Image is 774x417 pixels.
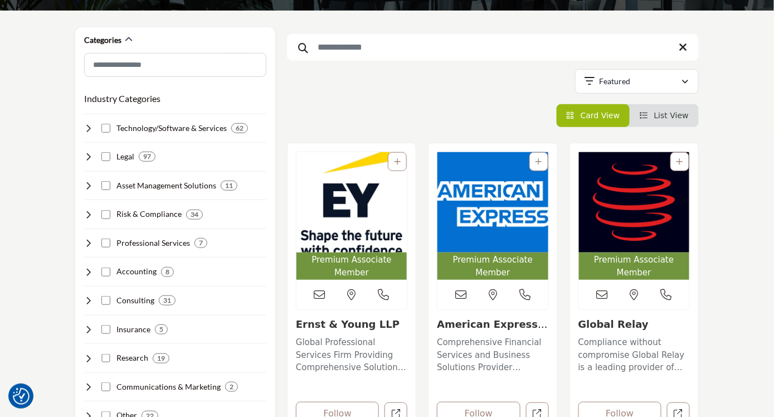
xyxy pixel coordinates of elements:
[221,181,237,191] div: 11 Results For Asset Management Solutions
[231,123,248,133] div: 62 Results For Technology/Software & Services
[153,353,169,363] div: 19 Results For Research
[84,92,160,105] button: Industry Categories
[159,295,176,306] div: 31 Results For Consulting
[581,111,620,120] span: Card View
[440,254,546,279] span: Premium Associate Member
[191,211,198,219] b: 34
[296,333,407,374] a: Global Professional Services Firm Providing Comprehensive Solutions for Financial Institutions Fr...
[101,325,110,334] input: Select Insurance checkbox
[236,124,244,132] b: 62
[557,104,630,127] li: Card View
[116,237,190,249] h4: Professional Services: Delivering staffing, training, and outsourcing services to support securit...
[116,123,227,134] h4: Technology/Software & Services: Developing and implementing technology solutions to support secur...
[437,318,548,331] h3: American Express Company
[194,238,207,248] div: 7 Results For Professional Services
[296,152,407,253] img: Ernst & Young LLP
[437,333,548,374] a: Comprehensive Financial Services and Business Solutions Provider American Express offers world-cl...
[116,266,157,277] h4: Accounting: Providing financial reporting, auditing, tax, and advisory services to securities ind...
[165,268,169,276] b: 8
[579,152,689,280] a: Open Listing in new tab
[296,336,407,374] p: Global Professional Services Firm Providing Comprehensive Solutions for Financial Institutions Fr...
[394,157,401,166] a: Add To List
[296,318,400,330] a: Ernst & Young LLP
[116,151,134,162] h4: Legal: Providing legal advice, compliance support, and litigation services to securities industry...
[159,326,163,333] b: 5
[296,318,407,331] h3: Ernst & Young LLP
[296,152,407,280] a: Open Listing in new tab
[225,182,233,190] b: 11
[437,318,548,342] a: American Express Com...
[101,296,110,305] input: Select Consulting checkbox
[230,383,233,391] b: 2
[225,382,238,392] div: 2 Results For Communications & Marketing
[567,111,620,120] a: View Card
[578,318,690,331] h3: Global Relay
[84,53,266,77] input: Search Category
[640,111,689,120] a: View List
[101,354,110,363] input: Select Research checkbox
[101,210,110,219] input: Select Risk & Compliance checkbox
[199,239,203,247] b: 7
[600,76,631,87] p: Featured
[116,352,148,363] h4: Research: Conducting market, financial, economic, and industry research for securities industry p...
[437,336,548,374] p: Comprehensive Financial Services and Business Solutions Provider American Express offers world-cl...
[579,152,689,253] img: Global Relay
[536,157,542,166] a: Add To List
[155,324,168,334] div: 5 Results For Insurance
[287,34,699,61] input: Search Keyword
[161,267,174,277] div: 8 Results For Accounting
[575,69,699,94] button: Featured
[186,210,203,220] div: 34 Results For Risk & Compliance
[116,324,150,335] h4: Insurance: Offering insurance solutions to protect securities industry firms from various risks.
[116,381,221,392] h4: Communications & Marketing: Delivering marketing, public relations, and investor relations servic...
[101,152,110,161] input: Select Legal checkbox
[578,318,649,330] a: Global Relay
[13,388,30,405] button: Consent Preferences
[157,355,165,362] b: 19
[654,111,689,120] span: List View
[84,35,121,46] h2: Categories
[116,295,154,306] h4: Consulting: Providing strategic, operational, and technical consulting services to securities ind...
[630,104,699,127] li: List View
[101,124,110,133] input: Select Technology/Software & Services checkbox
[437,152,548,280] a: Open Listing in new tab
[578,333,690,374] a: Compliance without compromise Global Relay is a leading provider of end-to-end compliance solutio...
[437,152,548,253] img: American Express Company
[163,297,171,304] b: 31
[139,152,155,162] div: 97 Results For Legal
[676,157,683,166] a: Add To List
[13,388,30,405] img: Revisit consent button
[101,181,110,190] input: Select Asset Management Solutions checkbox
[581,254,687,279] span: Premium Associate Member
[578,336,690,374] p: Compliance without compromise Global Relay is a leading provider of end-to-end compliance solutio...
[116,180,216,191] h4: Asset Management Solutions: Offering investment strategies, portfolio management, and performance...
[101,268,110,277] input: Select Accounting checkbox
[143,153,151,161] b: 97
[116,208,182,220] h4: Risk & Compliance: Helping securities industry firms manage risk, ensure compliance, and prevent ...
[299,254,405,279] span: Premium Associate Member
[101,239,110,248] input: Select Professional Services checkbox
[101,382,110,391] input: Select Communications & Marketing checkbox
